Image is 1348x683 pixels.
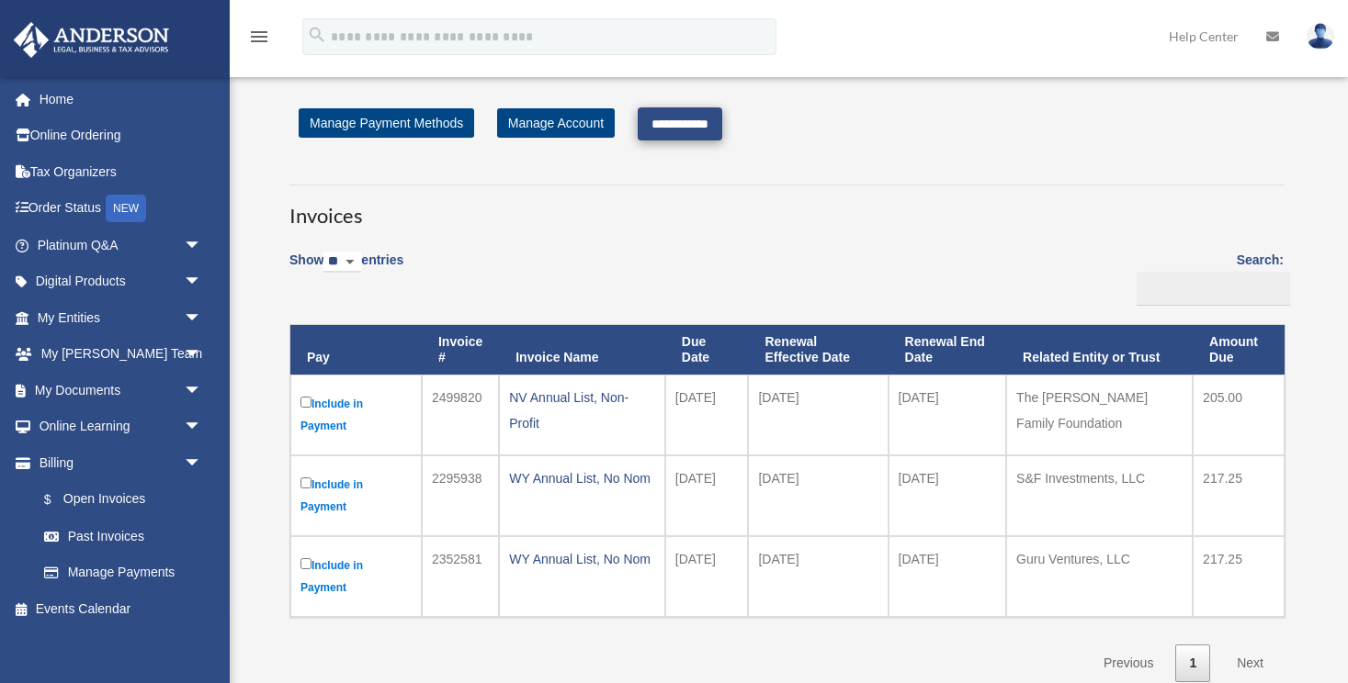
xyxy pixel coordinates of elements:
td: [DATE] [889,536,1006,617]
td: 217.25 [1193,455,1285,536]
label: Show entries [289,249,403,291]
input: Include in Payment [300,558,312,569]
a: Events Calendar [13,590,230,627]
input: Search: [1137,272,1290,307]
label: Include in Payment [300,554,412,599]
span: arrow_drop_down [184,409,221,446]
span: arrow_drop_down [184,372,221,409]
i: menu [248,26,270,48]
td: 2352581 [422,536,499,617]
input: Include in Payment [300,397,312,408]
span: arrow_drop_down [184,336,221,374]
a: Order StatusNEW [13,190,230,228]
td: 2499820 [422,375,499,455]
td: 217.25 [1193,536,1285,617]
td: 205.00 [1193,375,1285,455]
label: Include in Payment [300,393,412,437]
th: Invoice Name: activate to sort column ascending [499,325,665,375]
a: Online Learningarrow_drop_down [13,409,230,445]
a: Platinum Q&Aarrow_drop_down [13,227,230,263]
label: Include in Payment [300,474,412,518]
span: arrow_drop_down [184,227,221,264]
a: 1 [1175,644,1210,682]
span: arrow_drop_down [184,299,221,337]
a: Digital Productsarrow_drop_down [13,263,230,300]
div: WY Annual List, No Nom [509,546,655,572]
td: [DATE] [748,375,888,455]
input: Include in Payment [300,477,312,488]
a: Manage Payments [26,554,221,591]
a: $Open Invoices [26,481,211,519]
a: Home [13,81,230,118]
td: [DATE] [665,375,749,455]
td: [DATE] [889,375,1006,455]
th: Invoice #: activate to sort column ascending [422,325,499,375]
th: Pay: activate to sort column descending [290,325,422,375]
a: Next [1223,644,1277,682]
h3: Invoices [289,185,1284,230]
a: Past Invoices [26,518,221,554]
img: User Pic [1307,23,1334,50]
td: Guru Ventures, LLC [1006,536,1193,617]
a: Previous [1090,644,1167,682]
img: Anderson Advisors Platinum Portal [8,22,175,58]
div: WY Annual List, No Nom [509,465,655,491]
a: Online Ordering [13,118,230,154]
select: Showentries [323,252,361,273]
th: Renewal End Date: activate to sort column ascending [889,325,1006,375]
td: [DATE] [748,455,888,536]
td: [DATE] [748,536,888,617]
a: Billingarrow_drop_down [13,444,221,481]
td: [DATE] [665,536,749,617]
a: Tax Organizers [13,153,230,190]
label: Search: [1130,249,1284,306]
a: Manage Account [497,108,615,138]
a: menu [248,32,270,48]
th: Due Date: activate to sort column ascending [665,325,749,375]
td: 2295938 [422,455,499,536]
span: $ [54,488,63,511]
td: The [PERSON_NAME] Family Foundation [1006,375,1193,455]
span: arrow_drop_down [184,444,221,482]
a: My Documentsarrow_drop_down [13,372,230,409]
i: search [307,25,327,45]
th: Related Entity or Trust: activate to sort column ascending [1006,325,1193,375]
a: Manage Payment Methods [299,108,474,138]
div: NV Annual List, Non-Profit [509,385,655,436]
td: [DATE] [665,455,749,536]
th: Amount Due: activate to sort column ascending [1193,325,1285,375]
td: S&F Investments, LLC [1006,455,1193,536]
a: My [PERSON_NAME] Teamarrow_drop_down [13,336,230,373]
td: [DATE] [889,455,1006,536]
div: NEW [106,195,146,222]
a: My Entitiesarrow_drop_down [13,299,230,336]
th: Renewal Effective Date: activate to sort column ascending [748,325,888,375]
span: arrow_drop_down [184,263,221,301]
